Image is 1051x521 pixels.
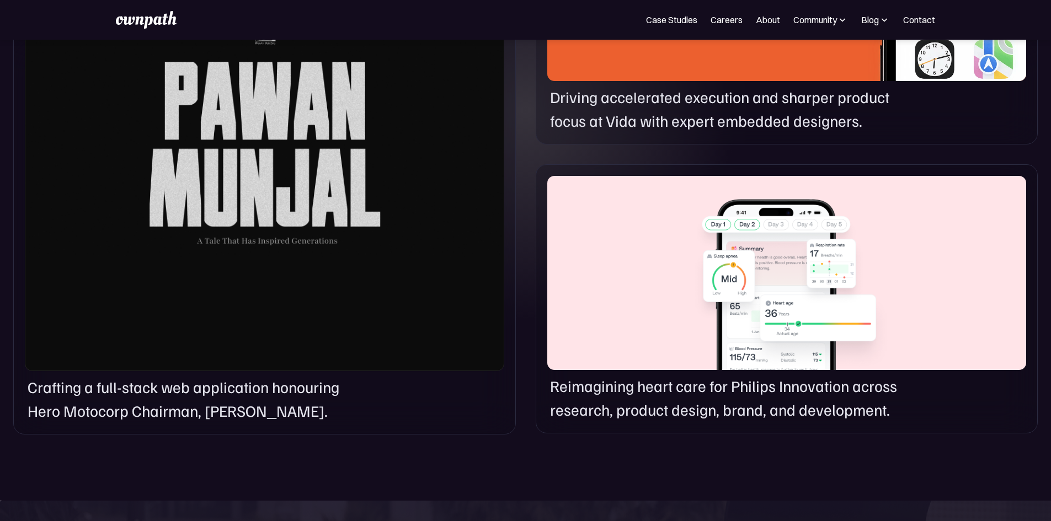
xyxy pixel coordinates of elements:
[550,85,921,133] p: Driving accelerated execution and sharper product focus at Vida with expert embedded designers.
[646,13,697,26] a: Case Studies
[756,13,780,26] a: About
[861,13,890,26] div: Blog
[793,13,837,26] div: Community
[793,13,848,26] div: Community
[550,374,921,422] p: Reimagining heart care for Philips Innovation across research, product design, brand, and develop...
[28,375,371,423] p: Crafting a full-stack web application honouring Hero Motocorp Chairman, [PERSON_NAME].
[861,13,879,26] div: Blog
[903,13,935,26] a: Contact
[711,13,743,26] a: Careers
